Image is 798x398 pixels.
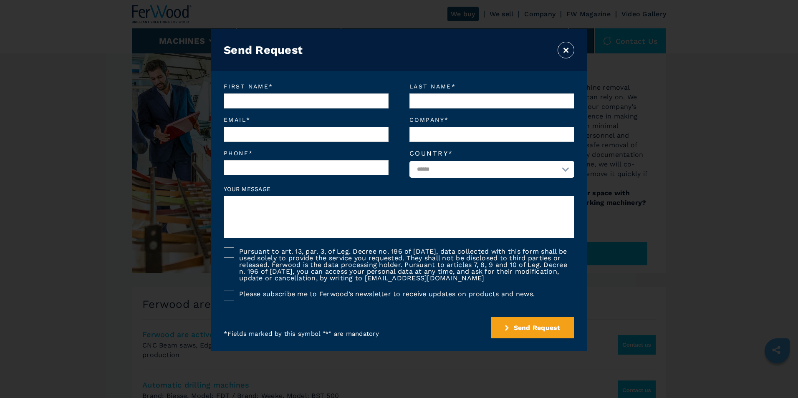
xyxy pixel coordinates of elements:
em: Last name [409,83,574,89]
input: First name* [224,93,389,108]
em: Company [409,117,574,123]
label: Country [409,150,574,157]
label: Pursuant to art. 13, par. 3, of Leg. Decree no. 196 of [DATE], data collected with this form shal... [234,247,574,282]
input: Phone* [224,160,389,175]
p: * Fields marked by this symbol "*" are mandatory [224,330,379,338]
label: Your message [224,186,574,192]
button: × [558,42,574,58]
em: Phone [224,150,389,156]
label: Please subscribe me to Ferwood’s newsletter to receive updates on products and news. [234,290,535,297]
span: Send Request [514,324,561,332]
input: Email* [224,127,389,142]
h3: Send Request [224,43,303,57]
em: First name [224,83,389,89]
em: Email [224,117,389,123]
button: submit-button [491,317,574,338]
input: Last name* [409,93,574,108]
input: Company* [409,127,574,142]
